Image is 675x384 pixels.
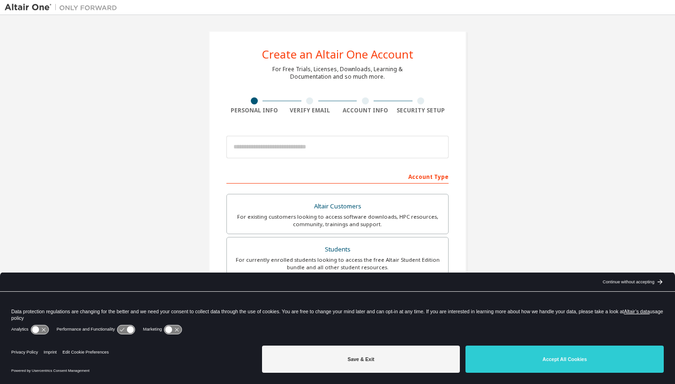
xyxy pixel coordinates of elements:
[337,107,393,114] div: Account Info
[282,107,338,114] div: Verify Email
[226,107,282,114] div: Personal Info
[226,169,449,184] div: Account Type
[232,200,442,213] div: Altair Customers
[232,243,442,256] div: Students
[262,49,413,60] div: Create an Altair One Account
[393,107,449,114] div: Security Setup
[232,213,442,228] div: For existing customers looking to access software downloads, HPC resources, community, trainings ...
[232,256,442,271] div: For currently enrolled students looking to access the free Altair Student Edition bundle and all ...
[5,3,122,12] img: Altair One
[272,66,403,81] div: For Free Trials, Licenses, Downloads, Learning & Documentation and so much more.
